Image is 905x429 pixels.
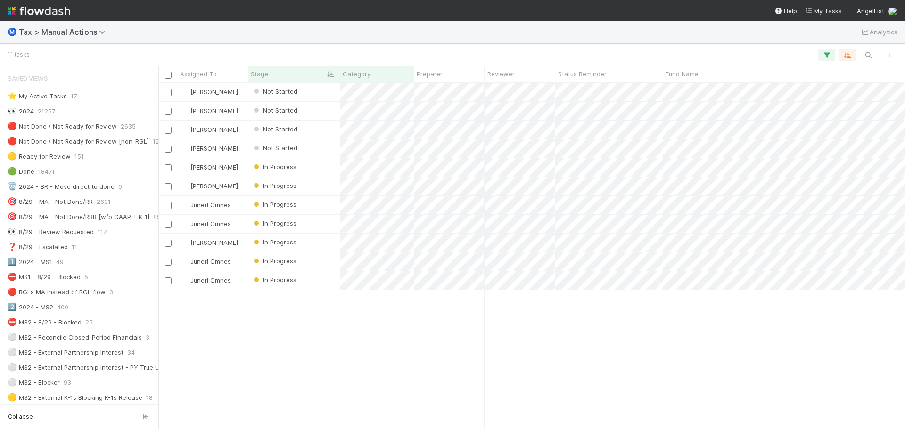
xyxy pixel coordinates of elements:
div: MS2 - External Partnership Interest [8,347,123,358]
span: 🎯 [8,197,17,205]
span: Ⓜ️ [8,28,17,36]
span: 👀 [8,227,17,235]
span: Category [343,69,370,79]
span: 1️⃣ [8,258,17,266]
div: [PERSON_NAME] [181,106,238,115]
span: 🔴 [8,137,17,145]
div: MS2 - Reconcile Closed-Period Financials [8,332,142,343]
span: Junerl Omnes [190,220,231,227]
img: avatar_c8e523dd-415a-4cf0-87a3-4b787501e7b6.png [181,239,189,246]
div: MS2 - 8/29 - Blocked [8,316,82,328]
img: avatar_711f55b7-5a46-40da-996f-bc93b6b86381.png [181,126,189,133]
span: 93 [64,377,71,389]
span: 5 [84,271,88,283]
span: In Progress [252,163,296,170]
img: logo-inverted-e16ddd16eac7371096b0.svg [8,3,70,19]
span: Assigned To [180,69,217,79]
img: avatar_c8e523dd-415a-4cf0-87a3-4b787501e7b6.png [888,7,897,16]
div: MS1 - 8/29 - Blocked [8,271,81,283]
span: Saved Views [8,69,48,88]
input: Toggle Row Selected [165,202,172,209]
div: In Progress [252,181,296,190]
span: 🗑️ [8,182,17,190]
img: avatar_de77a991-7322-4664-a63d-98ba485ee9e0.png [181,276,189,284]
div: 2024 - BR - Move direct to done [8,181,115,193]
span: 11 [72,241,77,253]
span: 117 [98,226,107,238]
div: Not Done / Not Ready for Review [8,121,117,132]
img: avatar_de77a991-7322-4664-a63d-98ba485ee9e0.png [181,258,189,265]
small: 11 tasks [8,50,30,59]
div: Not Started [252,105,297,115]
span: ⚪ [8,333,17,341]
span: [PERSON_NAME] [190,182,238,190]
span: 🟡 [8,393,17,401]
span: 👀 [8,107,17,115]
span: 0 [118,181,122,193]
div: Help [774,6,797,16]
img: avatar_de77a991-7322-4664-a63d-98ba485ee9e0.png [181,201,189,209]
span: [PERSON_NAME] [190,126,238,133]
span: Stage [251,69,268,79]
span: My Tasks [805,7,842,15]
span: 🎯 [8,212,17,220]
span: Fund Name [666,69,699,79]
div: Not Started [252,124,297,134]
span: 18 [146,392,153,404]
span: In Progress [252,257,296,265]
input: Toggle Row Selected [165,164,172,171]
span: 3 [109,286,113,298]
div: MS2 - External K-1s Blocking K-1s Release [8,392,142,404]
span: [PERSON_NAME] [190,107,238,114]
div: Ready for Review [8,151,71,162]
img: avatar_c8e523dd-415a-4cf0-87a3-4b787501e7b6.png [181,182,189,190]
span: [PERSON_NAME] [190,88,238,96]
div: Not Started [252,87,297,96]
span: [PERSON_NAME] [190,163,238,171]
span: ⛔ [8,318,17,326]
span: 🟢 [8,167,17,175]
span: Reviewer [487,69,515,79]
div: Junerl Omnes [181,257,231,266]
div: In Progress [252,162,296,171]
span: ⛔ [8,273,17,281]
div: 2024 [8,105,34,117]
div: [PERSON_NAME] [181,238,238,247]
div: MS2 - Blocker [8,377,60,389]
input: Toggle Row Selected [165,277,172,284]
span: [PERSON_NAME] [190,145,238,152]
div: Junerl Omnes [181,200,231,210]
span: 1265 [153,136,167,147]
div: RGLs MA instead of RGL flow [8,286,106,298]
span: ⚪ [8,363,17,371]
div: Junerl Omnes [181,275,231,285]
input: Toggle Row Selected [165,108,172,115]
a: Analytics [860,26,897,38]
div: 2024 - MS1 [8,256,52,268]
img: avatar_de77a991-7322-4664-a63d-98ba485ee9e0.png [181,220,189,227]
img: avatar_711f55b7-5a46-40da-996f-bc93b6b86381.png [181,107,189,114]
img: avatar_d45d11ee-0024-4901-936f-9df0a9cc3b4e.png [181,163,189,171]
div: 8/29 - MA - Not Done/RRR [w/o GAAP + K-1] [8,211,149,223]
span: Preparer [417,69,443,79]
span: 855 [153,211,165,223]
div: MS2 - External Partnership Interest - PY True Up [8,362,163,373]
span: Collapse [8,413,33,421]
span: 151 [74,151,84,162]
img: avatar_711f55b7-5a46-40da-996f-bc93b6b86381.png [181,88,189,96]
input: Toggle All Rows Selected [165,72,172,79]
input: Toggle Row Selected [165,127,172,134]
div: Done [8,166,34,178]
span: In Progress [252,276,296,283]
span: 34 [127,347,135,358]
span: In Progress [252,238,296,246]
span: Junerl Omnes [190,276,231,284]
input: Toggle Row Selected [165,259,172,266]
div: In Progress [252,219,296,228]
div: My Active Tasks [8,90,67,102]
img: avatar_711f55b7-5a46-40da-996f-bc93b6b86381.png [181,145,189,152]
span: 400 [57,301,68,313]
span: [PERSON_NAME] [190,239,238,246]
span: 2601 [97,196,111,208]
div: [PERSON_NAME] [181,162,238,172]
